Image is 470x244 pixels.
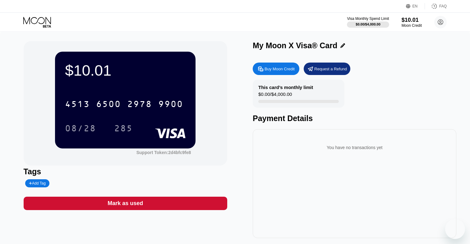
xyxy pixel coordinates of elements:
div: $10.01 [65,62,186,79]
div: 08/28 [60,120,101,136]
div: You have no transactions yet [258,139,451,156]
iframe: Button to launch messaging window [445,219,465,239]
div: Tags [24,167,227,176]
div: $10.01 [402,17,422,23]
div: 285 [109,120,137,136]
div: 2978 [127,100,152,110]
div: Mark as used [108,200,143,207]
div: Request a Refund [314,66,347,72]
div: 6500 [96,100,121,110]
div: Payment Details [253,114,456,123]
div: EN [406,3,425,9]
div: Add Tag [29,181,46,185]
div: EN [412,4,418,8]
div: Support Token:2d4bfc9fe8 [136,150,191,155]
div: Mark as used [24,197,227,210]
div: $0.00 / $4,000.00 [356,22,380,26]
div: My Moon X Visa® Card [253,41,337,50]
div: 08/28 [65,124,96,134]
div: Request a Refund [304,63,350,75]
div: This card’s monthly limit [258,85,313,90]
div: Add Tag [25,179,49,187]
div: Buy Moon Credit [253,63,299,75]
div: 4513650029789900 [61,96,187,112]
div: Moon Credit [402,23,422,28]
div: Visa Monthly Spend Limit [347,16,389,21]
div: Visa Monthly Spend Limit$0.00/$4,000.00 [347,16,389,28]
div: Buy Moon Credit [265,66,295,72]
div: $0.00 / $4,000.00 [258,91,292,100]
div: 4513 [65,100,90,110]
div: 285 [114,124,133,134]
div: FAQ [425,3,447,9]
div: Support Token: 2d4bfc9fe8 [136,150,191,155]
div: FAQ [439,4,447,8]
div: 9900 [158,100,183,110]
div: $10.01Moon Credit [402,17,422,28]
